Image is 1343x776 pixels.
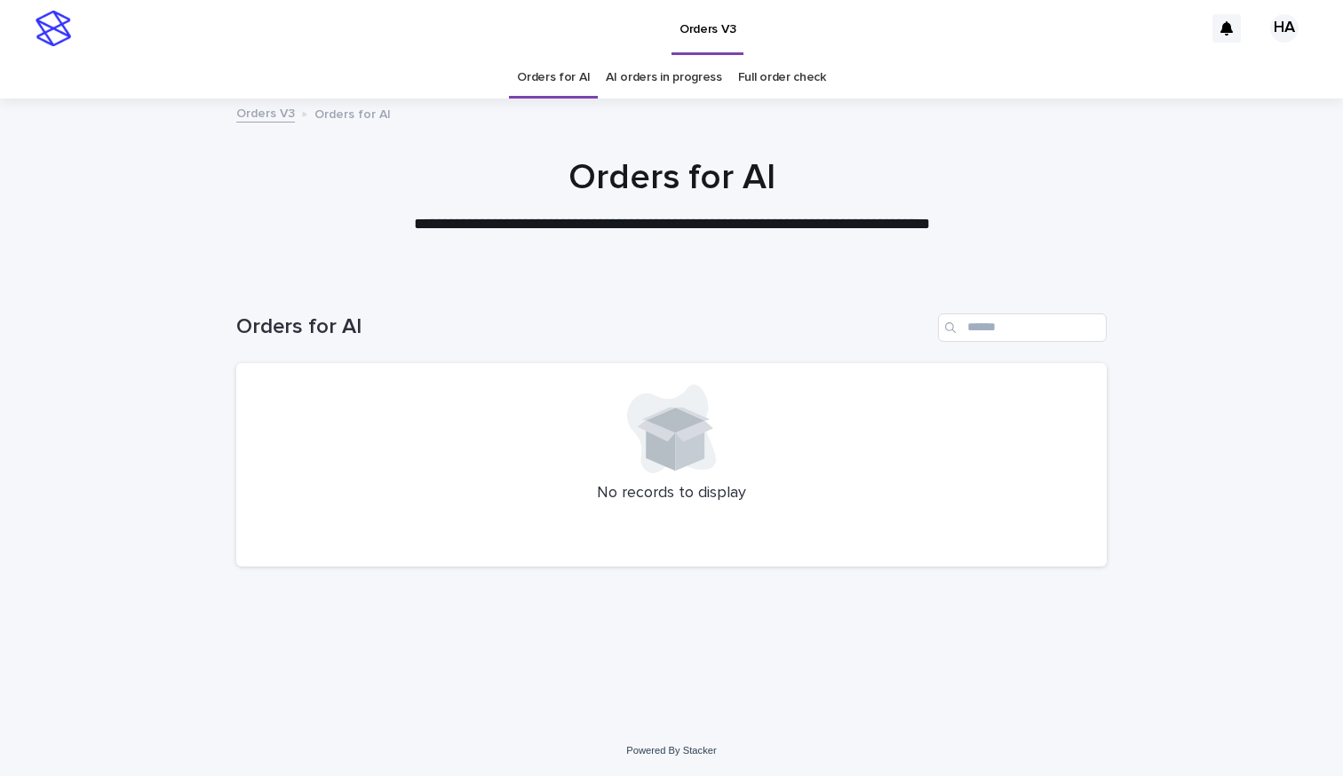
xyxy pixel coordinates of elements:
input: Search [938,313,1107,342]
img: stacker-logo-s-only.png [36,11,71,46]
a: AI orders in progress [606,57,722,99]
a: Powered By Stacker [626,745,716,756]
div: HA [1270,14,1299,43]
h1: Orders for AI [236,314,931,340]
p: No records to display [258,484,1085,503]
p: Orders for AI [314,103,391,123]
a: Orders for AI [517,57,590,99]
h1: Orders for AI [236,156,1107,199]
a: Orders V3 [236,102,295,123]
a: Full order check [738,57,826,99]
